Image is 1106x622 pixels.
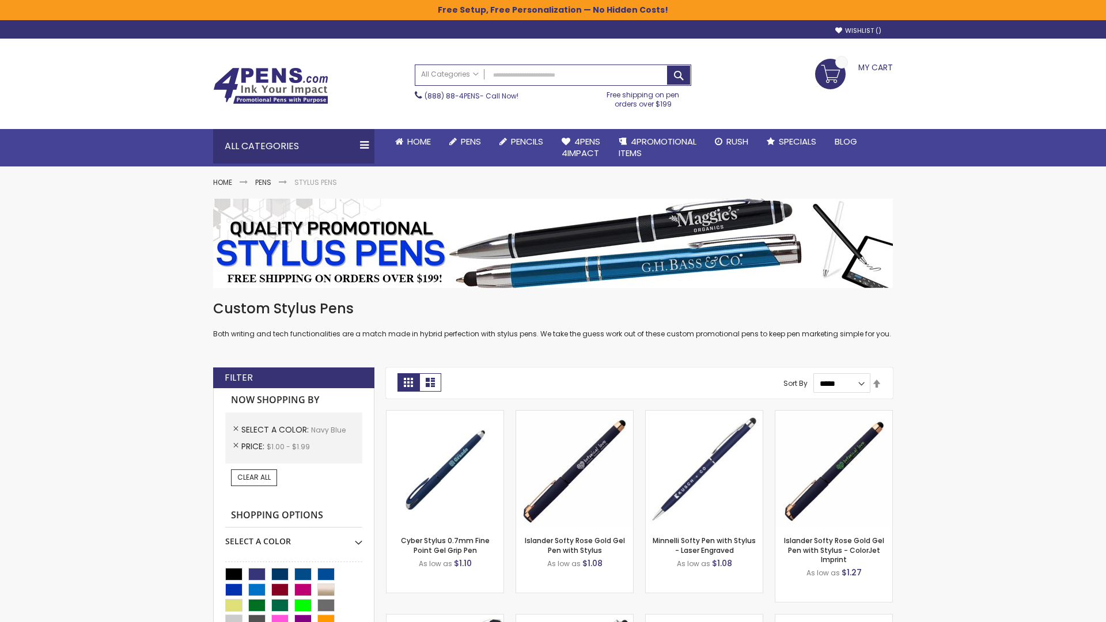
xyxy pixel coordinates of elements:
span: 4Pens 4impact [562,135,600,159]
strong: Now Shopping by [225,388,362,412]
span: Select A Color [241,424,311,435]
div: Free shipping on pen orders over $199 [595,86,692,109]
img: Islander Softy Rose Gold Gel Pen with Stylus - ColorJet Imprint-Navy Blue [775,411,892,528]
a: Blog [825,129,866,154]
span: As low as [419,559,452,568]
a: Minnelli Softy Pen with Stylus - Laser Engraved [653,536,756,555]
strong: Filter [225,371,253,384]
div: Select A Color [225,528,362,547]
strong: Stylus Pens [294,177,337,187]
a: Specials [757,129,825,154]
span: Clear All [237,472,271,482]
div: Both writing and tech functionalities are a match made in hybrid perfection with stylus pens. We ... [213,299,893,339]
a: Islander Softy Rose Gold Gel Pen with Stylus - ColorJet Imprint [784,536,884,564]
span: Pencils [511,135,543,147]
a: Minnelli Softy Pen with Stylus - Laser Engraved-Navy Blue [646,410,763,420]
a: Cyber Stylus 0.7mm Fine Point Gel Grip Pen-Navy Blue [387,410,503,420]
a: Home [213,177,232,187]
h1: Custom Stylus Pens [213,299,893,318]
span: Home [407,135,431,147]
span: $1.08 [712,557,732,569]
img: Minnelli Softy Pen with Stylus - Laser Engraved-Navy Blue [646,411,763,528]
span: As low as [547,559,581,568]
a: Rush [706,129,757,154]
span: $1.10 [454,557,472,569]
img: Cyber Stylus 0.7mm Fine Point Gel Grip Pen-Navy Blue [387,411,503,528]
span: As low as [806,568,840,578]
a: 4PROMOTIONALITEMS [609,129,706,166]
span: As low as [677,559,710,568]
img: Islander Softy Rose Gold Gel Pen with Stylus-Navy Blue [516,411,633,528]
span: Navy Blue [311,425,346,435]
span: $1.08 [582,557,603,569]
a: Cyber Stylus 0.7mm Fine Point Gel Grip Pen [401,536,490,555]
a: Pens [440,129,490,154]
a: Pens [255,177,271,187]
span: Specials [779,135,816,147]
span: Rush [726,135,748,147]
a: All Categories [415,65,484,84]
a: Clear All [231,469,277,486]
a: Islander Softy Rose Gold Gel Pen with Stylus - ColorJet Imprint-Navy Blue [775,410,892,420]
a: Pencils [490,129,552,154]
span: - Call Now! [425,91,518,101]
span: 4PROMOTIONAL ITEMS [619,135,696,159]
strong: Grid [397,373,419,392]
a: Islander Softy Rose Gold Gel Pen with Stylus [525,536,625,555]
label: Sort By [783,378,808,388]
img: Stylus Pens [213,199,893,288]
strong: Shopping Options [225,503,362,528]
img: 4Pens Custom Pens and Promotional Products [213,67,328,104]
div: All Categories [213,129,374,164]
span: $1.00 - $1.99 [267,442,310,452]
a: (888) 88-4PENS [425,91,480,101]
span: $1.27 [842,567,862,578]
span: Price [241,441,267,452]
span: All Categories [421,70,479,79]
span: Blog [835,135,857,147]
a: Islander Softy Rose Gold Gel Pen with Stylus-Navy Blue [516,410,633,420]
a: Home [386,129,440,154]
a: Wishlist [835,26,881,35]
span: Pens [461,135,481,147]
a: 4Pens4impact [552,129,609,166]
